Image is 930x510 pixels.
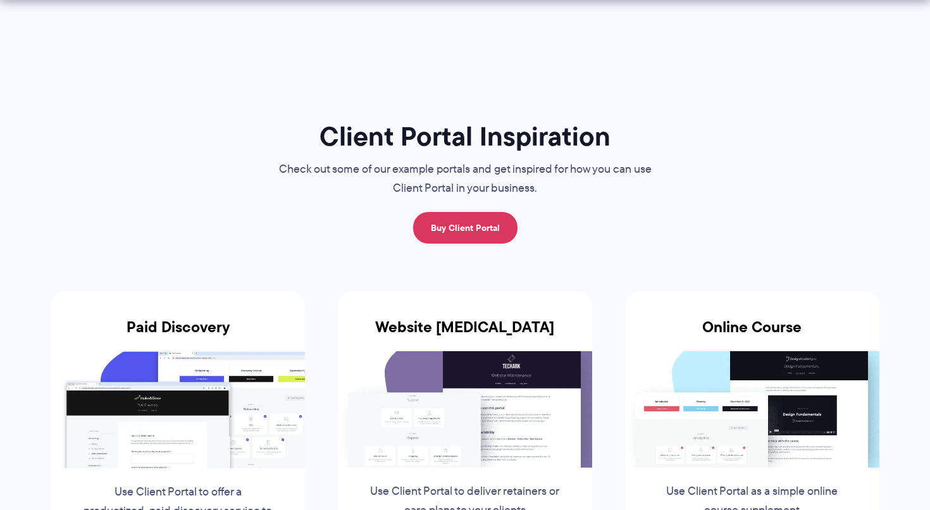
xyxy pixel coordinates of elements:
[51,318,305,351] h3: Paid Discovery
[625,318,879,351] h3: Online Course
[253,120,677,153] h1: Client Portal Inspiration
[338,318,592,351] h3: Website [MEDICAL_DATA]
[253,160,677,198] p: Check out some of our example portals and get inspired for how you can use Client Portal in your ...
[413,212,518,244] a: Buy Client Portal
